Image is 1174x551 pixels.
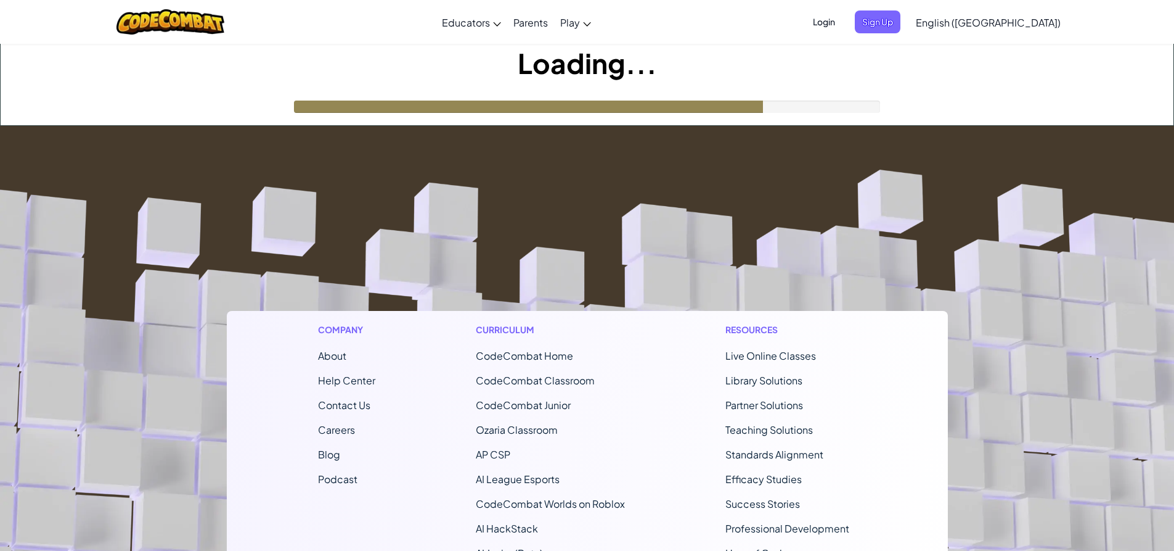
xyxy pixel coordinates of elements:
a: Teaching Solutions [725,423,813,436]
span: Educators [442,16,490,29]
a: Careers [318,423,355,436]
a: AI League Esports [476,473,560,486]
a: Professional Development [725,522,849,535]
h1: Resources [725,323,857,336]
a: Play [554,6,597,39]
a: English ([GEOGRAPHIC_DATA]) [910,6,1067,39]
a: AP CSP [476,448,510,461]
a: CodeCombat Junior [476,399,571,412]
a: Educators [436,6,507,39]
h1: Loading... [1,44,1173,82]
a: About [318,349,346,362]
span: Play [560,16,580,29]
button: Sign Up [855,10,900,33]
a: Blog [318,448,340,461]
img: CodeCombat logo [116,9,224,35]
h1: Company [318,323,375,336]
span: Contact Us [318,399,370,412]
a: CodeCombat Worlds on Roblox [476,497,625,510]
a: AI HackStack [476,522,538,535]
span: CodeCombat Home [476,349,573,362]
button: Login [805,10,842,33]
a: Podcast [318,473,357,486]
a: Success Stories [725,497,800,510]
a: Ozaria Classroom [476,423,558,436]
a: Parents [507,6,554,39]
a: Standards Alignment [725,448,823,461]
span: English ([GEOGRAPHIC_DATA]) [916,16,1061,29]
a: Help Center [318,374,375,387]
a: Live Online Classes [725,349,816,362]
a: Partner Solutions [725,399,803,412]
h1: Curriculum [476,323,625,336]
a: CodeCombat Classroom [476,374,595,387]
a: Library Solutions [725,374,802,387]
a: Efficacy Studies [725,473,802,486]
